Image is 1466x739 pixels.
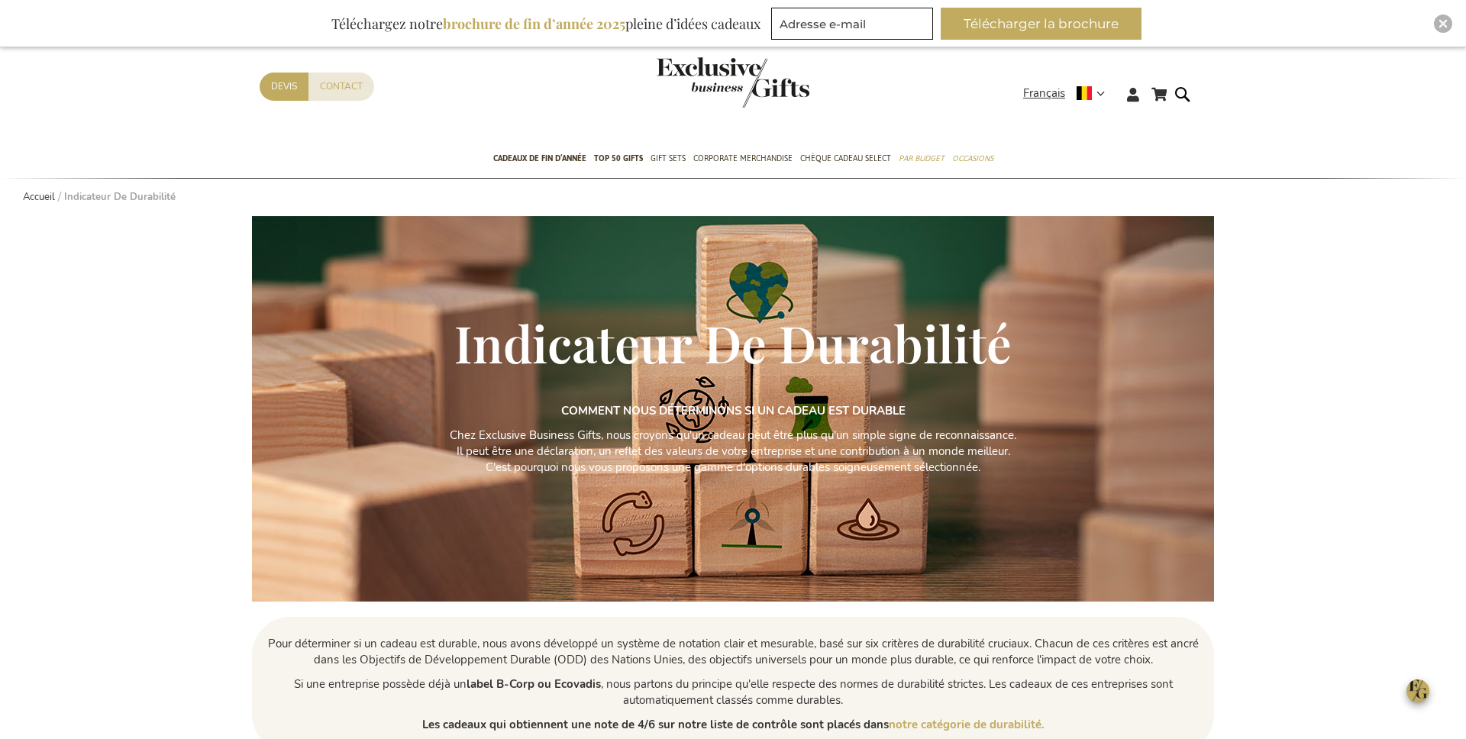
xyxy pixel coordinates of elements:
[941,8,1141,40] button: Télécharger la brochure
[1439,19,1448,28] img: Close
[657,57,809,108] img: Exclusive Business gifts logo
[657,57,733,108] a: store logo
[952,150,993,166] span: Occasions
[260,636,1206,669] p: Pour déterminer si un cadeau est durable, nous avons développé un système de notation clair et me...
[308,73,374,101] a: Contact
[450,428,1016,443] span: Chez Exclusive Business Gifts, nous croyons qu'un cadeau peut être plus qu'un simple signe de rec...
[457,444,1010,459] span: Il peut être une déclaration, un reflet des valeurs de votre entreprise et une contribution à un ...
[771,8,938,44] form: marketing offers and promotions
[1023,85,1065,102] span: Français
[493,150,586,166] span: Cadeaux de fin d’année
[1434,15,1452,33] div: Close
[486,460,980,475] span: C'est pourquoi nous vous proposons une gamme d'options durables soigneusement sélectionnée.
[800,150,891,166] span: Chèque Cadeau Select
[64,190,176,204] strong: Indicateur De Durabilité
[771,8,933,40] input: Adresse e-mail
[454,310,1012,376] span: Indicateur De Durabilité
[325,8,767,40] div: Téléchargez notre pleine d’idées cadeaux
[561,403,906,418] strong: COMMENT NOUS DÉTERMINONS SI UN CADEAU EST DURABLE
[23,190,55,204] a: Accueil
[899,150,945,166] span: Par budget
[889,717,1045,732] a: notre catégorie de durabilité.
[1023,85,1115,102] div: Français
[693,150,793,166] span: Corporate Merchandise
[594,150,643,166] span: TOP 50 Gifts
[651,150,686,166] span: Gift Sets
[443,15,625,33] b: brochure de fin d’année 2025
[467,676,601,692] strong: label B-Corp ou Ecovadis
[260,676,1206,709] p: Si une entreprise possède déjà un , nous partons du principe qu'elle respecte des normes de durab...
[422,717,1045,732] strong: Les cadeaux qui obtiennent une note de 4/6 sur notre liste de contrôle sont placés dans
[260,73,308,101] a: Devis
